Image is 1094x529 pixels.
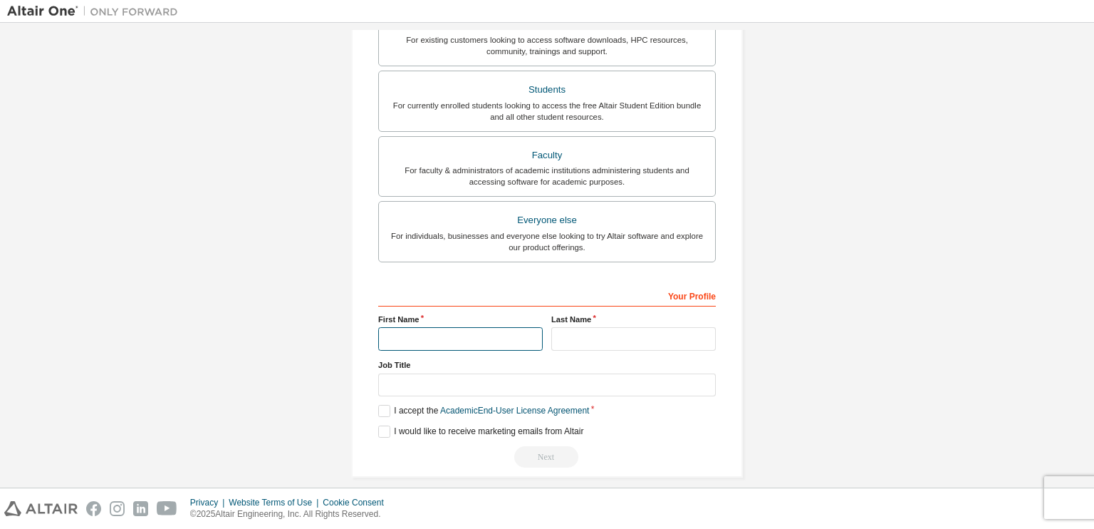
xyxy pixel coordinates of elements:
div: Faculty [387,145,707,165]
img: linkedin.svg [133,501,148,516]
div: Everyone else [387,210,707,230]
div: For currently enrolled students looking to access the free Altair Student Edition bundle and all ... [387,100,707,123]
label: First Name [378,314,543,325]
img: altair_logo.svg [4,501,78,516]
div: For faculty & administrators of academic institutions administering students and accessing softwa... [387,165,707,188]
img: Altair One [7,4,185,19]
label: I would like to receive marketing emails from Altair [378,426,583,438]
div: Website Terms of Use [229,497,323,508]
div: For individuals, businesses and everyone else looking to try Altair software and explore our prod... [387,230,707,253]
div: Privacy [190,497,229,508]
img: youtube.svg [157,501,177,516]
div: Students [387,80,707,100]
label: Last Name [551,314,716,325]
div: Read and acccept EULA to continue [378,446,716,468]
label: Job Title [378,359,716,371]
img: instagram.svg [110,501,125,516]
img: facebook.svg [86,501,101,516]
label: I accept the [378,405,589,417]
a: Academic End-User License Agreement [440,406,589,416]
p: © 2025 Altair Engineering, Inc. All Rights Reserved. [190,508,392,520]
div: Your Profile [378,284,716,307]
div: For existing customers looking to access software downloads, HPC resources, community, trainings ... [387,34,707,57]
div: Cookie Consent [323,497,392,508]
